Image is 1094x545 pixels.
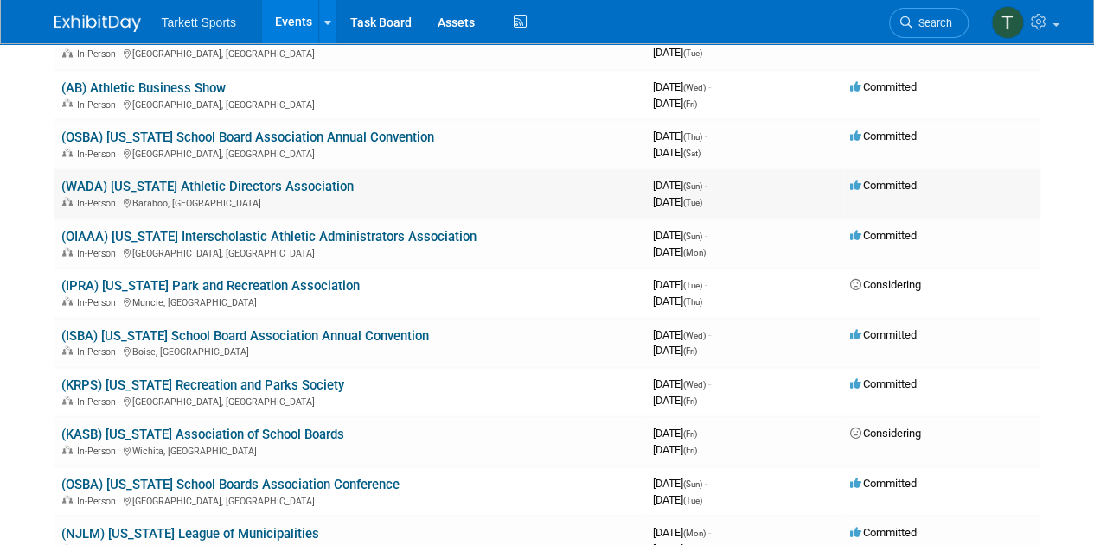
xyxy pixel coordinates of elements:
[705,129,707,142] span: -
[61,46,639,60] div: [GEOGRAPHIC_DATA], [GEOGRAPHIC_DATA]
[653,178,707,191] span: [DATE]
[653,96,697,109] span: [DATE]
[61,277,360,293] a: (IPRA) [US_STATE] Park and Recreation Association
[61,377,344,392] a: (KRPS) [US_STATE] Recreation and Parks Society
[705,178,707,191] span: -
[61,79,226,95] a: (AB) Athletic Business Show
[683,495,702,504] span: (Tue)
[62,345,73,354] img: In-Person Event
[653,294,702,307] span: [DATE]
[61,294,639,307] div: Muncie, [GEOGRAPHIC_DATA]
[683,296,702,306] span: (Thu)
[62,396,73,404] img: In-Person Event
[653,244,706,257] span: [DATE]
[77,495,121,506] span: In-Person
[850,178,917,191] span: Committed
[62,495,73,504] img: In-Person Event
[162,16,236,29] span: Tarkett Sports
[61,393,639,407] div: [GEOGRAPHIC_DATA], [GEOGRAPHIC_DATA]
[850,327,917,340] span: Committed
[77,296,121,307] span: In-Person
[77,396,121,407] span: In-Person
[77,197,121,208] span: In-Person
[653,343,697,356] span: [DATE]
[683,98,697,108] span: (Fri)
[683,280,702,289] span: (Tue)
[683,428,697,438] span: (Fri)
[61,426,344,441] a: (KASB) [US_STATE] Association of School Boards
[653,327,711,340] span: [DATE]
[77,48,121,60] span: In-Person
[77,148,121,159] span: In-Person
[708,327,711,340] span: -
[683,478,702,488] span: (Sun)
[62,296,73,305] img: In-Person Event
[77,247,121,258] span: In-Person
[683,379,706,389] span: (Wed)
[653,442,697,455] span: [DATE]
[850,228,917,241] span: Committed
[683,445,697,454] span: (Fri)
[62,247,73,256] img: In-Person Event
[991,6,1024,39] img: Tom Breuer
[705,476,707,489] span: -
[850,476,917,489] span: Committed
[683,231,702,240] span: (Sun)
[683,528,706,537] span: (Mon)
[912,16,952,29] span: Search
[77,345,121,357] span: In-Person
[77,445,121,456] span: In-Person
[850,426,921,439] span: Considering
[708,525,711,538] span: -
[61,228,477,244] a: (OIAAA) [US_STATE] Interscholastic Athletic Administrators Association
[653,426,702,439] span: [DATE]
[700,426,702,439] span: -
[61,129,434,144] a: (OSBA) [US_STATE] School Board Association Annual Convention
[705,228,707,241] span: -
[61,194,639,208] div: Baraboo, [GEOGRAPHIC_DATA]
[62,148,73,156] img: In-Person Event
[653,228,707,241] span: [DATE]
[850,129,917,142] span: Committed
[54,15,141,32] img: ExhibitDay
[61,525,319,541] a: (NJLM) [US_STATE] League of Municipalities
[61,476,400,491] a: (OSBA) [US_STATE] School Boards Association Conference
[61,327,429,343] a: (ISBA) [US_STATE] School Board Association Annual Convention
[62,48,73,57] img: In-Person Event
[61,492,639,506] div: [GEOGRAPHIC_DATA], [GEOGRAPHIC_DATA]
[683,345,697,355] span: (Fri)
[61,145,639,159] div: [GEOGRAPHIC_DATA], [GEOGRAPHIC_DATA]
[683,330,706,339] span: (Wed)
[61,244,639,258] div: [GEOGRAPHIC_DATA], [GEOGRAPHIC_DATA]
[850,377,917,390] span: Committed
[850,79,917,92] span: Committed
[683,82,706,92] span: (Wed)
[683,148,701,157] span: (Sat)
[62,197,73,206] img: In-Person Event
[653,492,702,505] span: [DATE]
[653,476,707,489] span: [DATE]
[683,181,702,190] span: (Sun)
[683,131,702,141] span: (Thu)
[61,343,639,357] div: Boise, [GEOGRAPHIC_DATA]
[850,277,921,290] span: Considering
[683,247,706,257] span: (Mon)
[77,98,121,110] span: In-Person
[61,442,639,456] div: Wichita, [GEOGRAPHIC_DATA]
[705,277,707,290] span: -
[62,98,73,107] img: In-Person Event
[653,145,701,158] span: [DATE]
[61,96,639,110] div: [GEOGRAPHIC_DATA], [GEOGRAPHIC_DATA]
[653,46,702,59] span: [DATE]
[708,377,711,390] span: -
[683,197,702,206] span: (Tue)
[889,8,969,38] a: Search
[653,129,707,142] span: [DATE]
[653,277,707,290] span: [DATE]
[683,48,702,58] span: (Tue)
[850,525,917,538] span: Committed
[62,445,73,453] img: In-Person Event
[653,79,711,92] span: [DATE]
[683,396,697,405] span: (Fri)
[653,393,697,406] span: [DATE]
